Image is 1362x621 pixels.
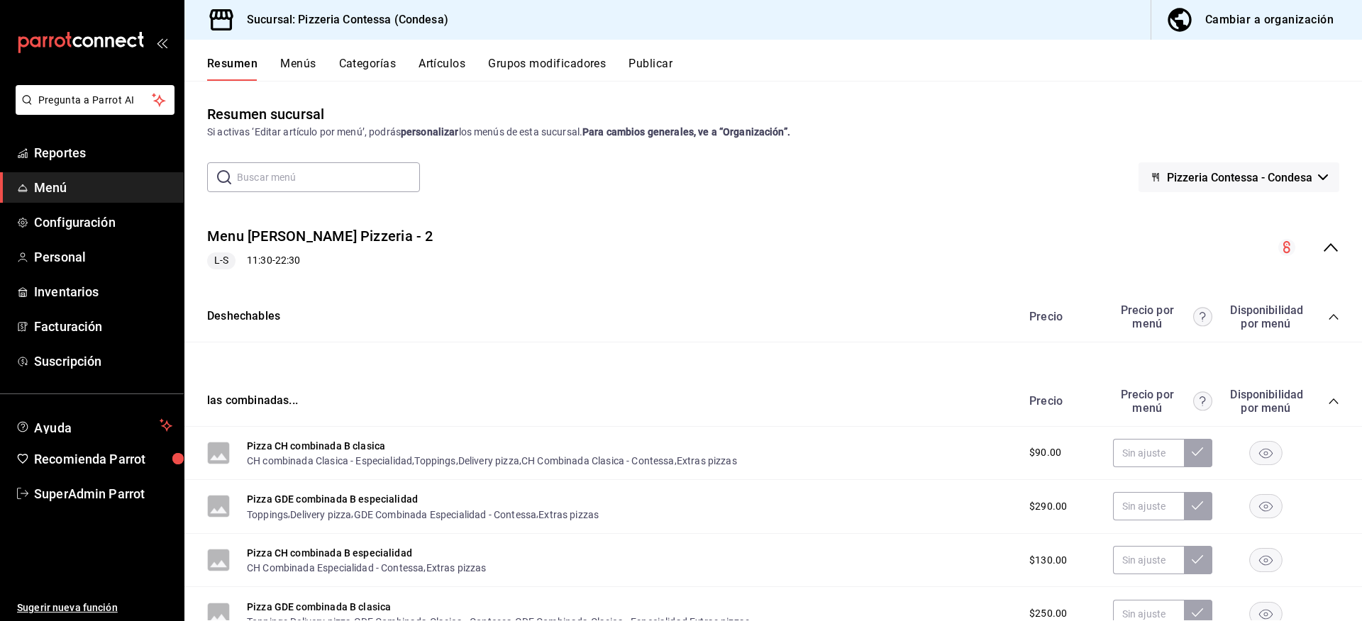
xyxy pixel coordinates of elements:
button: Extras pizzas [426,561,487,575]
span: Ayuda [34,417,154,434]
strong: personalizar [401,126,459,138]
div: Disponibilidad por menú [1230,303,1301,330]
input: Sin ajuste [1113,439,1184,467]
button: Deshechables [207,308,280,325]
button: las combinadas... [207,393,298,409]
span: $90.00 [1029,445,1061,460]
span: Personal [34,247,172,267]
div: , , , , [247,453,737,468]
div: navigation tabs [207,57,1362,81]
span: Menú [34,178,172,197]
div: , [247,560,487,575]
div: Resumen sucursal [207,103,324,125]
button: Pizza CH combinada B clasica [247,439,385,453]
span: Suscripción [34,352,172,371]
div: Precio [1015,394,1106,408]
button: Categorías [339,57,397,81]
button: Delivery pizza [290,508,351,522]
span: $250.00 [1029,606,1067,621]
button: Grupos modificadores [488,57,606,81]
div: , , , [247,506,599,521]
h3: Sucursal: Pizzeria Contessa (Condesa) [236,11,448,28]
span: $290.00 [1029,499,1067,514]
button: GDE Combinada Especialidad - Contessa [354,508,537,522]
button: Delivery pizza [458,454,519,468]
span: Inventarios [34,282,172,301]
button: Menús [280,57,316,81]
button: Toppings [247,508,288,522]
button: CH Combinada Especialidad - Contessa [247,561,423,575]
button: Menu [PERSON_NAME] Pizzeria - 2 [207,226,433,247]
button: Extras pizzas [677,454,737,468]
div: Precio [1015,310,1106,323]
span: Pizzeria Contessa - Condesa [1167,171,1312,184]
span: Sugerir nueva función [17,600,172,615]
span: Recomienda Parrot [34,449,172,469]
button: Pregunta a Parrot AI [16,85,175,115]
button: Publicar [629,57,672,81]
span: L-S [209,253,234,268]
span: $130.00 [1029,553,1067,568]
div: Disponibilidad por menú [1230,388,1301,415]
button: CH Combinada Clasica - Contessa [521,454,675,468]
button: CH combinada Clasica - Especialidad [247,454,412,468]
input: Sin ajuste [1113,546,1184,574]
button: Resumen [207,57,258,81]
button: collapse-category-row [1328,311,1339,323]
span: Pregunta a Parrot AI [38,93,153,108]
div: Precio por menú [1113,303,1212,330]
div: Precio por menú [1113,388,1212,415]
button: Artículos [419,57,465,81]
input: Buscar menú [237,163,420,191]
div: Si activas ‘Editar artículo por menú’, podrás los menús de esta sucursal. [207,125,1339,140]
button: Pizza GDE combinada B especialidad [247,492,418,506]
div: 11:30 - 22:30 [207,252,433,269]
a: Pregunta a Parrot AI [10,103,175,118]
strong: Para cambios generales, ve a “Organización”. [582,126,790,138]
button: Pizza CH combinada B especialidad [247,546,412,560]
span: Reportes [34,143,172,162]
div: Cambiar a organización [1205,10,1334,30]
span: Configuración [34,213,172,232]
button: open_drawer_menu [156,37,167,48]
button: Toppings [414,454,455,468]
div: collapse-menu-row [184,215,1362,281]
input: Sin ajuste [1113,492,1184,520]
button: Pizzeria Contessa - Condesa [1139,162,1339,192]
button: Pizza GDE combinada B clasica [247,600,391,614]
button: collapse-category-row [1328,396,1339,407]
span: SuperAdmin Parrot [34,484,172,503]
span: Facturación [34,317,172,336]
button: Extras pizzas [538,508,599,522]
